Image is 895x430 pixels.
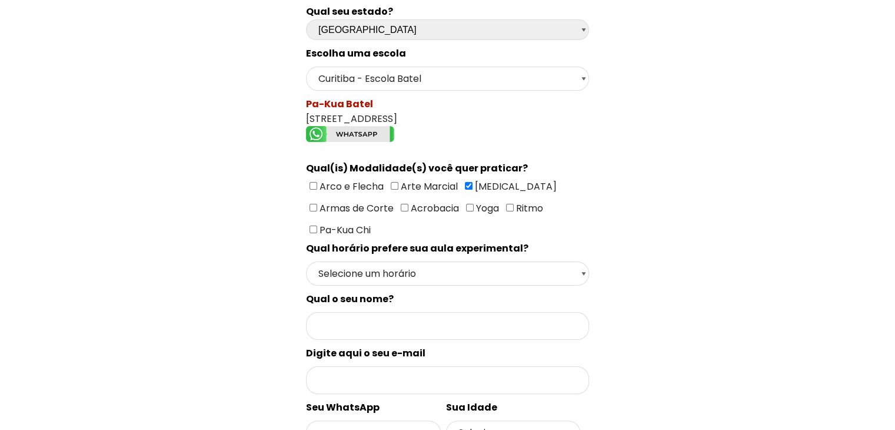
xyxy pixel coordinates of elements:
spam: Sua Idade [446,401,497,414]
span: Arco e Flecha [317,180,384,193]
b: Qual seu estado? [306,5,393,18]
span: Yoga [474,201,499,215]
spam: Seu WhatsApp [306,401,380,414]
input: Yoga [466,204,474,211]
input: Arco e Flecha [310,182,317,190]
input: Pa-Kua Chi [310,226,317,233]
input: Arte Marcial [391,182,398,190]
spam: Digite aqui o seu e-mail [306,346,425,360]
input: Ritmo [506,204,514,211]
spam: Pa-Kua Batel [306,97,373,111]
span: Arte Marcial [398,180,458,193]
span: Armas de Corte [317,201,394,215]
input: Acrobacia [401,204,408,211]
div: [STREET_ADDRESS] [306,97,589,146]
spam: Escolha uma escola [306,47,406,60]
span: Pa-Kua Chi [317,223,371,237]
spam: Qual o seu nome? [306,292,394,306]
span: Acrobacia [408,201,459,215]
span: Ritmo [514,201,543,215]
img: whatsapp [306,126,394,142]
input: Armas de Corte [310,204,317,211]
spam: Qual(is) Modalidade(s) você quer praticar? [306,161,528,175]
span: [MEDICAL_DATA] [473,180,557,193]
input: [MEDICAL_DATA] [465,182,473,190]
spam: Qual horário prefere sua aula experimental? [306,242,528,255]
